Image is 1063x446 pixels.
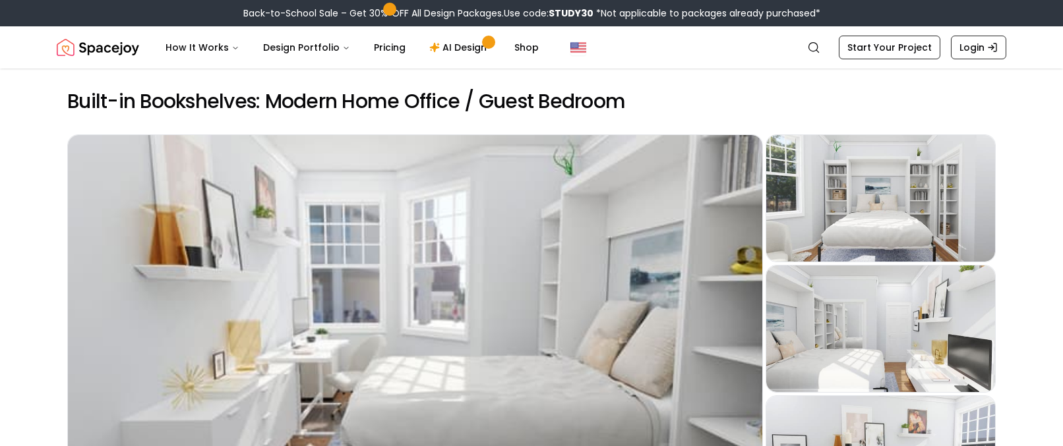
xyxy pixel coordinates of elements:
a: Pricing [363,34,416,61]
nav: Global [57,26,1006,69]
h2: Built-in Bookshelves: Modern Home Office / Guest Bedroom [67,90,996,113]
a: Spacejoy [57,34,139,61]
button: How It Works [155,34,250,61]
a: Shop [504,34,549,61]
span: Use code: [504,7,593,20]
a: Login [951,36,1006,59]
nav: Main [155,34,549,61]
img: United States [570,40,586,55]
span: *Not applicable to packages already purchased* [593,7,820,20]
button: Design Portfolio [253,34,361,61]
a: Start Your Project [839,36,940,59]
div: Back-to-School Sale – Get 30% OFF All Design Packages. [243,7,820,20]
img: Spacejoy Logo [57,34,139,61]
b: STUDY30 [549,7,593,20]
a: AI Design [419,34,501,61]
